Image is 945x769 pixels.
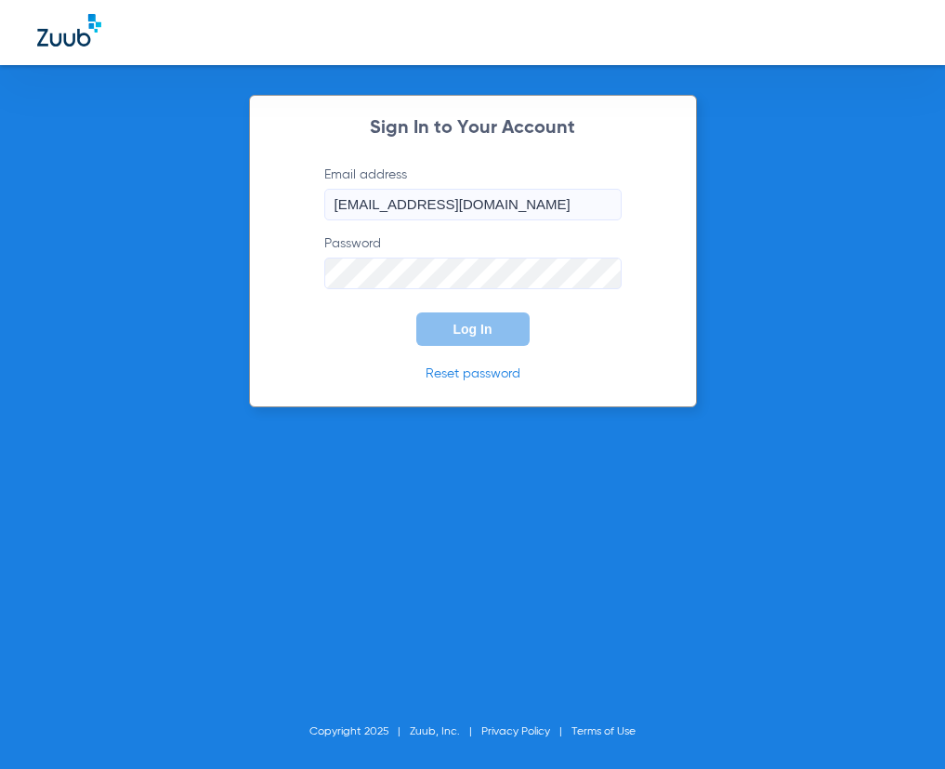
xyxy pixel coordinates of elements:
h2: Sign In to Your Account [296,119,650,138]
li: Zuub, Inc. [410,723,481,741]
li: Copyright 2025 [309,723,410,741]
input: Email address [324,189,622,220]
button: Log In [416,312,530,346]
a: Privacy Policy [481,726,550,737]
a: Terms of Use [571,726,636,737]
a: Reset password [426,367,520,380]
input: Password [324,258,622,289]
label: Email address [324,166,622,220]
span: Log In [453,322,492,337]
label: Password [324,234,622,289]
img: Zuub Logo [37,14,101,46]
